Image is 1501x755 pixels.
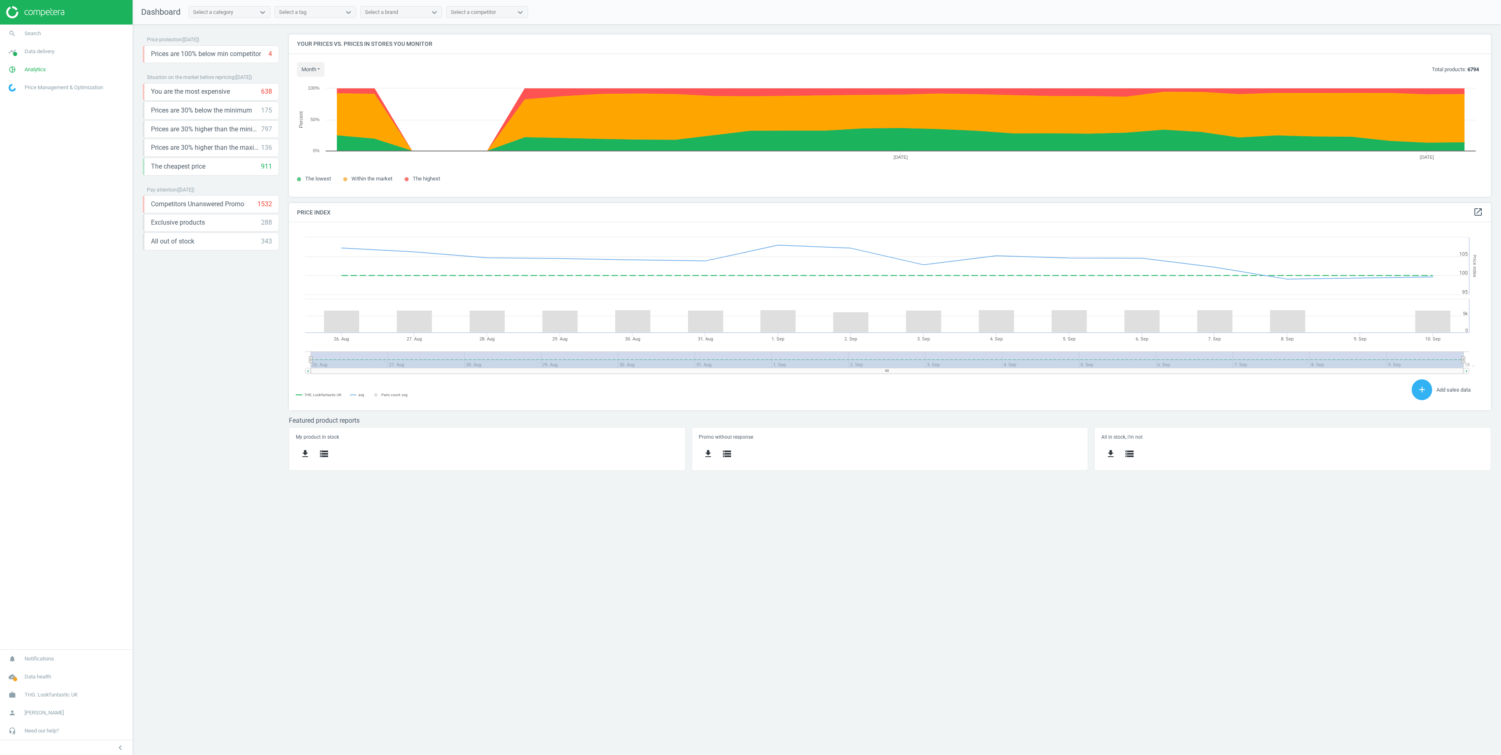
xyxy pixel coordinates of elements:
span: Need our help? [25,727,59,735]
i: storage [1125,449,1135,459]
div: 288 [261,218,272,227]
h3: Featured product reports [289,417,1491,424]
div: Select a tag [279,9,306,16]
tspan: 29. Aug [552,336,567,342]
h5: All in stock, i'm not [1102,434,1484,440]
tspan: Percent [298,111,304,128]
h4: Your prices vs. prices in stores you monitor [289,34,1491,54]
tspan: 3. Sep [917,336,930,342]
i: cloud_done [5,669,20,685]
i: get_app [703,449,713,459]
tspan: 9. Sep [1354,336,1367,342]
text: 5k [1463,311,1468,316]
tspan: [DATE] [1420,155,1434,160]
div: 797 [261,125,272,134]
tspan: 7. Sep [1208,336,1221,342]
h4: Price Index [289,203,1491,222]
div: 4 [268,50,272,59]
tspan: Pairs count: avg [381,393,407,397]
i: chevron_left [115,743,125,753]
i: notifications [5,651,20,667]
span: Prices are 30% higher than the minimum [151,125,261,134]
span: Exclusive products [151,218,205,227]
tspan: 26. Aug [334,336,349,342]
div: 911 [261,162,272,171]
img: ajHJNr6hYgQAAAAASUVORK5CYII= [6,6,64,18]
i: search [5,26,20,41]
div: 175 [261,106,272,115]
i: open_in_new [1473,207,1483,217]
a: open_in_new [1473,207,1483,218]
span: Search [25,30,41,37]
div: Select a brand [365,9,398,16]
i: get_app [1106,449,1116,459]
tspan: 8. Sep [1281,336,1294,342]
tspan: 1. Sep [772,336,785,342]
span: Price protection [147,37,182,43]
span: Pay attention [147,187,177,193]
text: 0 [1466,328,1468,333]
tspan: Price Index [1472,255,1478,277]
span: Notifications [25,655,54,663]
text: 100% [308,86,320,90]
h5: Promo without response [699,434,1081,440]
button: storage [718,444,736,464]
text: 95 [1463,289,1468,295]
h5: My product in stock [296,434,678,440]
button: get_app [699,444,718,464]
i: headset_mic [5,723,20,739]
text: 50% [311,117,320,122]
text: 105 [1460,251,1468,257]
span: Analytics [25,66,46,73]
i: storage [722,449,732,459]
button: month [297,62,324,77]
b: 6794 [1467,66,1479,72]
span: The cheapest price [151,162,205,171]
span: THG. Lookfantastic UK [25,691,78,699]
span: Prices are 30% below the minimum [151,106,252,115]
span: ( [DATE] ) [234,74,252,80]
i: person [5,705,20,721]
img: wGWNvw8QSZomAAAAABJRU5ErkJggg== [9,84,16,92]
span: The lowest [305,176,331,182]
div: 136 [261,143,272,152]
tspan: 2. Sep [845,336,857,342]
div: Select a competitor [451,9,496,16]
span: The highest [413,176,440,182]
tspan: 10. … [1465,362,1475,367]
div: Select a category [193,9,233,16]
tspan: 10. Sep [1426,336,1441,342]
tspan: THG. Lookfantastic UK [304,393,342,397]
span: Situation on the market before repricing [147,74,234,80]
span: All out of stock [151,237,194,246]
span: Within the market [351,176,392,182]
div: 1532 [257,200,272,209]
button: chevron_left [110,742,131,753]
tspan: 31. Aug [698,336,713,342]
tspan: avg [358,393,364,397]
i: work [5,687,20,703]
tspan: 4. Sep [990,336,1003,342]
span: Prices are 30% higher than the maximal [151,143,261,152]
i: get_app [300,449,310,459]
p: Total products: [1432,66,1479,73]
span: [PERSON_NAME] [25,709,64,717]
span: Data health [25,673,51,681]
tspan: 27. Aug [407,336,422,342]
button: storage [315,444,333,464]
tspan: 5. Sep [1063,336,1076,342]
span: Competitors Unanswered Promo [151,200,244,209]
i: add [1417,385,1427,394]
tspan: 30. Aug [625,336,640,342]
div: 638 [261,87,272,96]
span: Prices are 100% below min competitor [151,50,261,59]
button: storage [1121,444,1139,464]
text: 0% [313,148,320,153]
button: get_app [1102,444,1121,464]
span: Dashboard [141,7,180,17]
span: Data delivery [25,48,54,55]
i: pie_chart_outlined [5,62,20,77]
span: Add sales data [1436,387,1471,393]
span: Price Management & Optimization [25,84,103,91]
i: timeline [5,44,20,59]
